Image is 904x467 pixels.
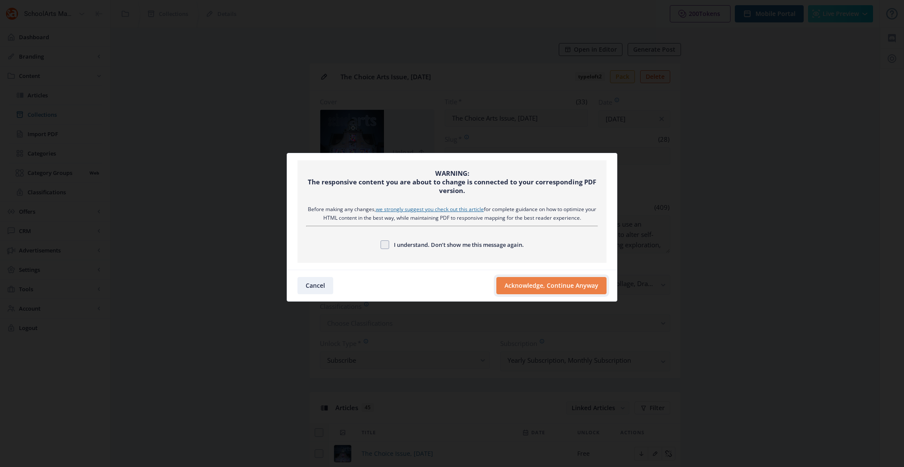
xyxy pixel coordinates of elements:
[389,240,524,250] span: I understand. Don’t show me this message again.
[306,205,598,222] div: Before making any changes, for complete guidance on how to optimize your HTML content in the best...
[306,169,598,195] div: WARNING: The responsive content you are about to change is connected to your corresponding PDF ve...
[496,277,607,294] button: Acknowledge, Continue Anyway
[376,205,484,213] a: we strongly suggest you check out this article
[297,277,333,294] button: Cancel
